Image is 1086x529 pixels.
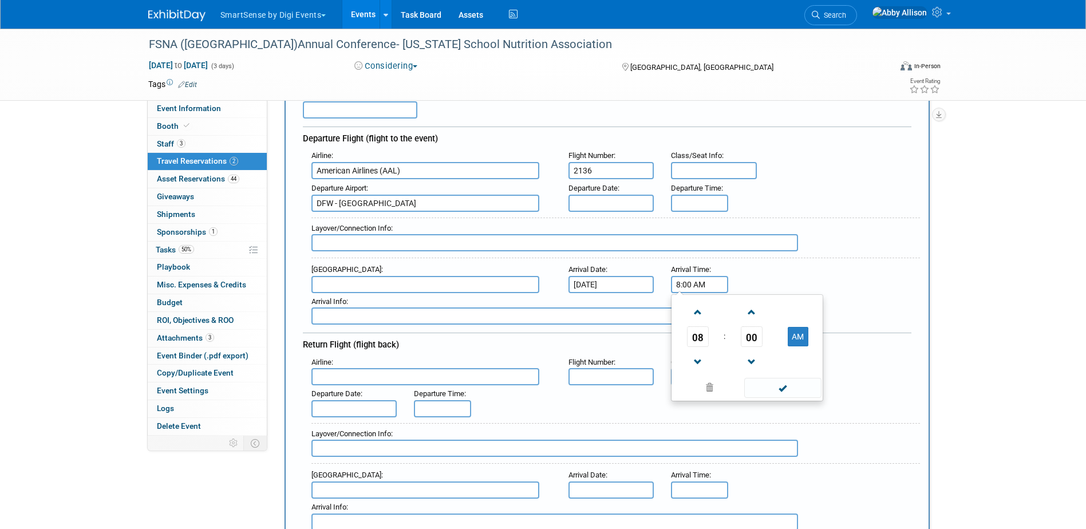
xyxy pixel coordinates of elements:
a: Done [743,381,822,397]
span: Arrival Info [311,297,346,306]
div: Event Rating [909,78,940,84]
div: In-Person [914,62,941,70]
a: Decrement Minute [741,347,763,376]
a: Booth [148,118,267,135]
a: Increment Minute [741,297,763,326]
button: AM [788,327,808,346]
span: Departure Date [311,389,361,398]
span: Event Settings [157,386,208,395]
a: ROI, Objectives & ROO [148,312,267,329]
span: Search [820,11,846,19]
a: Travel Reservations2 [148,153,267,170]
a: Logs [148,400,267,417]
small: : [311,184,368,192]
a: Delete Event [148,418,267,435]
a: Tasks50% [148,242,267,259]
span: Logs [157,404,174,413]
a: Budget [148,294,267,311]
span: Sponsorships [157,227,218,236]
small: : [671,265,711,274]
span: Departure Flight (flight to the event) [303,133,438,144]
span: Giveaways [157,192,194,201]
a: Event Settings [148,382,267,400]
span: Travel Reservations [157,156,238,165]
span: Departure Airport [311,184,366,192]
span: Staff [157,139,185,148]
span: Layover/Connection Info [311,224,391,232]
small: : [311,429,393,438]
small: : [568,265,607,274]
a: Event Information [148,100,267,117]
span: [DATE] [DATE] [148,60,208,70]
span: Pick Hour [687,326,709,347]
span: Layover/Connection Info [311,429,391,438]
span: Misc. Expenses & Credits [157,280,246,289]
small: : [311,358,333,366]
span: 3 [177,139,185,148]
a: Attachments3 [148,330,267,347]
a: Copy/Duplicate Event [148,365,267,382]
small: : [568,358,615,366]
button: Considering [350,60,422,72]
span: Departure Time [671,184,721,192]
a: Playbook [148,259,267,276]
img: Format-Inperson.png [901,61,912,70]
span: Event Binder (.pdf export) [157,351,248,360]
span: Booth [157,121,192,131]
td: Toggle Event Tabs [243,436,267,451]
a: Edit [178,81,197,89]
span: 50% [179,245,194,254]
span: Delete Event [157,421,201,431]
td: Personalize Event Tab Strip [224,436,244,451]
td: : [721,326,728,347]
small: : [311,265,383,274]
a: Staff3 [148,136,267,153]
small: : [671,151,724,160]
span: [GEOGRAPHIC_DATA] [311,265,381,274]
span: Departure Time [414,389,464,398]
span: 44 [228,175,239,183]
a: Misc. Expenses & Credits [148,277,267,294]
span: Playbook [157,262,190,271]
span: Arrival Date [568,265,606,274]
span: Flight Number [568,358,614,366]
span: (3 days) [210,62,234,70]
span: Shipments [157,210,195,219]
span: Class/Seat Info [671,151,722,160]
body: Rich Text Area. Press ALT-0 for help. [6,5,592,17]
i: Booth reservation complete [184,123,189,129]
span: Budget [157,298,183,307]
small: : [671,471,711,479]
span: Arrival Info [311,503,346,511]
a: Giveaways [148,188,267,206]
span: Airline [311,358,331,366]
span: Departure Date [568,184,618,192]
img: ExhibitDay [148,10,206,21]
a: Shipments [148,206,267,223]
span: Copy/Duplicate Event [157,368,234,377]
span: ROI, Objectives & ROO [157,315,234,325]
small: : [311,297,348,306]
small: : [311,151,333,160]
div: Event Format [823,60,941,77]
span: 3 [206,333,214,342]
small: : [311,471,383,479]
small: : [568,471,607,479]
span: Arrival Date [568,471,606,479]
span: Arrival Time [671,265,709,274]
small: : [568,184,619,192]
span: 2 [230,157,238,165]
small: : [311,224,393,232]
span: Arrival Time [671,471,709,479]
small: : [311,503,348,511]
span: Airline [311,151,331,160]
a: Increment Hour [687,297,709,326]
a: Decrement Hour [687,347,709,376]
span: Attachments [157,333,214,342]
span: Flight Number [568,151,614,160]
small: : [414,389,466,398]
a: Search [804,5,857,25]
span: Pick Minute [741,326,763,347]
span: to [173,61,184,70]
span: [GEOGRAPHIC_DATA] [311,471,381,479]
